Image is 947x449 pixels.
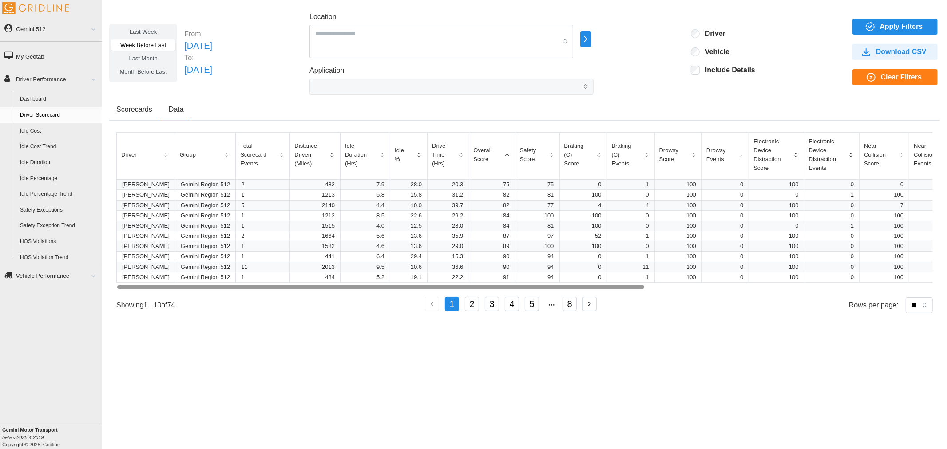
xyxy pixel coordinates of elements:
[852,19,938,35] button: Apply Filters
[295,263,335,271] p: 2013
[396,232,422,240] p: 13.6
[865,263,903,271] p: 100
[914,142,940,168] p: Near Collision Events
[181,222,230,230] p: Gemini Region 512
[116,300,175,310] p: Showing 1 ... 10 of 74
[433,273,463,281] p: 22.2
[122,252,170,260] p: [PERSON_NAME]
[475,181,510,189] p: 75
[181,201,230,209] p: Gemini Region 512
[2,2,69,14] img: Gridline
[865,191,903,199] p: 100
[852,69,938,85] button: Clear Filters
[433,222,463,230] p: 28.0
[754,201,798,209] p: 100
[2,435,44,440] i: beta v.2025.4.2019
[754,191,798,199] p: 0
[16,234,102,250] a: HOS Violations
[16,139,102,155] a: Idle Cost Trend
[707,242,743,250] p: 0
[565,191,602,199] p: 100
[521,252,554,260] p: 94
[346,181,384,189] p: 7.9
[565,252,602,260] p: 0
[880,19,923,34] span: Apply Filters
[241,232,284,240] p: 2
[390,142,427,168] button: Idle %
[809,137,840,173] p: Electronic Device Distraction Events
[475,222,510,230] p: 84
[521,191,554,199] p: 81
[660,212,696,220] p: 100
[241,212,284,220] p: 1
[240,142,271,168] p: Total Scorecard Events
[396,242,422,250] p: 13.6
[346,212,384,220] p: 8.5
[295,201,335,209] p: 2140
[129,55,157,62] span: Last Month
[346,263,384,271] p: 9.5
[521,181,554,189] p: 75
[612,142,636,168] p: Braking (C) Events
[660,252,696,260] p: 100
[865,232,903,240] p: 100
[241,263,284,271] p: 11
[613,273,649,281] p: 1
[121,150,137,159] p: Driver
[345,142,371,168] p: Idle Duration (Hrs)
[346,273,384,281] p: 5.2
[295,212,335,220] p: 1212
[810,263,854,271] p: 0
[16,155,102,171] a: Idle Duration
[753,137,785,173] p: Electronic Device Distraction Score
[521,273,554,281] p: 94
[241,242,284,250] p: 1
[469,142,515,168] button: Overall Score
[428,137,468,173] button: Drive Time (Hrs)
[295,252,335,260] p: 441
[707,222,743,230] p: 0
[341,137,390,173] button: Idle Duration (Hrs)
[660,273,696,281] p: 100
[433,181,463,189] p: 20.3
[810,252,854,260] p: 0
[295,232,335,240] p: 1664
[396,181,422,189] p: 28.0
[565,222,602,230] p: 100
[852,44,938,60] button: Download CSV
[707,263,743,271] p: 0
[346,191,384,199] p: 5.8
[433,212,463,220] p: 29.2
[565,212,602,220] p: 100
[810,232,854,240] p: 0
[660,242,696,250] p: 100
[396,212,422,220] p: 22.6
[16,202,102,218] a: Safety Exceptions
[16,171,102,187] a: Idle Percentage
[2,427,58,433] b: Gemini Motor Transport
[433,242,463,250] p: 29.0
[864,142,890,168] p: Near Collision Score
[707,212,743,220] p: 0
[613,242,649,250] p: 0
[295,181,335,189] p: 482
[520,146,541,164] p: Safety Score
[16,186,102,202] a: Idle Percentage Trend
[560,137,607,173] button: Braking (C) Score
[810,242,854,250] p: 0
[564,142,588,168] p: Braking (C) Score
[475,201,510,209] p: 82
[181,232,230,240] p: Gemini Region 512
[749,133,804,177] button: Electronic Device Distraction Score
[613,232,649,240] p: 1
[475,232,510,240] p: 87
[700,66,755,75] label: Include Details
[181,263,230,271] p: Gemini Region 512
[475,273,510,281] p: 91
[865,242,903,250] p: 100
[445,297,459,311] button: 1
[810,201,854,209] p: 0
[396,222,422,230] p: 12.5
[346,232,384,240] p: 5.6
[660,191,696,199] p: 100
